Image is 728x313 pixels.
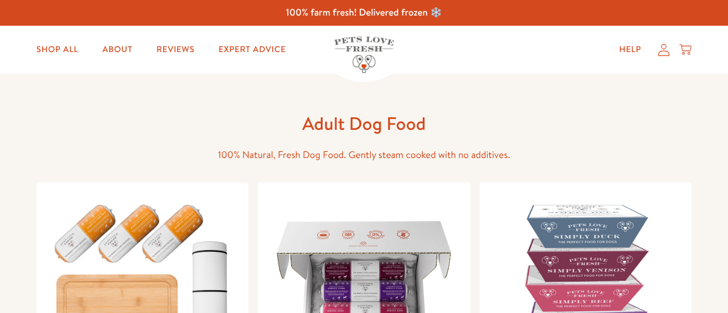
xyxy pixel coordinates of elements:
a: Shop All [27,38,88,62]
span: 100% Natural, Fresh Dog Food. Gently steam cooked with no additives. [218,148,510,162]
h1: Adult Dog Food [172,112,556,135]
a: Expert Advice [209,38,295,62]
a: About [93,38,142,62]
img: Pets Love Fresh [334,37,394,73]
a: Help [610,38,651,62]
a: Reviews [147,38,204,62]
